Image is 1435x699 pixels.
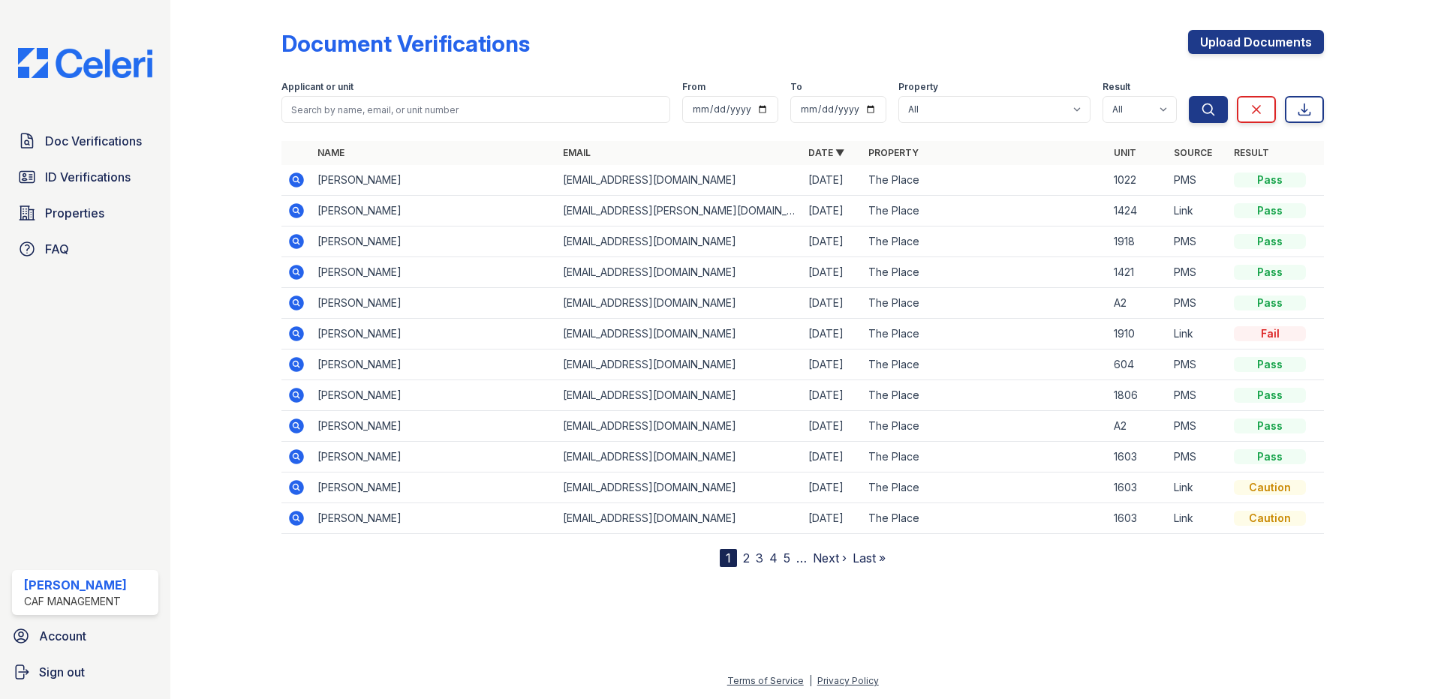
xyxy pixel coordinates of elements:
td: [DATE] [802,380,862,411]
a: Privacy Policy [817,675,879,686]
a: Last » [853,550,886,565]
td: The Place [862,380,1108,411]
td: PMS [1168,288,1228,319]
td: [DATE] [802,503,862,534]
td: PMS [1168,226,1228,257]
td: The Place [862,503,1108,534]
a: Date ▼ [808,147,844,158]
td: [EMAIL_ADDRESS][DOMAIN_NAME] [557,411,802,442]
div: Pass [1234,418,1306,433]
div: Pass [1234,449,1306,464]
td: [DATE] [802,319,862,349]
div: [PERSON_NAME] [24,576,127,594]
span: Properties [45,204,104,222]
a: Sign out [6,657,164,687]
td: PMS [1168,257,1228,288]
span: Account [39,627,86,645]
div: CAF Management [24,594,127,609]
a: Result [1234,147,1269,158]
a: Unit [1114,147,1136,158]
div: Caution [1234,511,1306,526]
a: Doc Verifications [12,126,158,156]
label: Property [898,81,938,93]
td: The Place [862,257,1108,288]
td: PMS [1168,411,1228,442]
td: PMS [1168,380,1228,411]
a: Account [6,621,164,651]
span: Doc Verifications [45,132,142,150]
div: Pass [1234,234,1306,249]
a: Properties [12,198,158,228]
td: [PERSON_NAME] [311,472,557,503]
span: Sign out [39,663,85,681]
a: Upload Documents [1188,30,1324,54]
td: Link [1168,472,1228,503]
td: [EMAIL_ADDRESS][DOMAIN_NAME] [557,503,802,534]
td: The Place [862,349,1108,380]
input: Search by name, email, or unit number [281,96,670,123]
div: Pass [1234,172,1306,187]
a: 4 [769,550,778,565]
td: 1806 [1108,380,1168,411]
td: 1603 [1108,442,1168,472]
td: [DATE] [802,288,862,319]
td: [PERSON_NAME] [311,503,557,534]
td: The Place [862,319,1108,349]
td: [DATE] [802,349,862,380]
a: Name [317,147,344,158]
div: | [809,675,812,686]
td: [DATE] [802,472,862,503]
td: The Place [862,226,1108,257]
td: The Place [862,442,1108,472]
td: 1918 [1108,226,1168,257]
div: Pass [1234,203,1306,218]
div: Pass [1234,295,1306,310]
td: The Place [862,472,1108,503]
a: Email [563,147,591,158]
a: Source [1174,147,1212,158]
td: The Place [862,196,1108,226]
td: [DATE] [802,196,862,226]
div: Pass [1234,388,1306,403]
td: [PERSON_NAME] [311,288,557,319]
td: [EMAIL_ADDRESS][DOMAIN_NAME] [557,226,802,257]
td: PMS [1168,442,1228,472]
td: 1603 [1108,472,1168,503]
span: … [796,549,807,567]
td: The Place [862,288,1108,319]
td: A2 [1108,411,1168,442]
a: 2 [743,550,750,565]
td: [PERSON_NAME] [311,442,557,472]
span: FAQ [45,240,69,258]
td: [EMAIL_ADDRESS][DOMAIN_NAME] [557,319,802,349]
td: [PERSON_NAME] [311,196,557,226]
img: CE_Logo_Blue-a8612792a0a2168367f1c8372b55b34899dd931a85d93a1a3d3e32e68fde9ad4.png [6,48,164,78]
td: [PERSON_NAME] [311,349,557,380]
td: [PERSON_NAME] [311,165,557,196]
td: [DATE] [802,165,862,196]
td: [EMAIL_ADDRESS][DOMAIN_NAME] [557,349,802,380]
td: [PERSON_NAME] [311,411,557,442]
div: Document Verifications [281,30,530,57]
div: Caution [1234,480,1306,495]
td: [EMAIL_ADDRESS][DOMAIN_NAME] [557,165,802,196]
a: Property [868,147,919,158]
td: PMS [1168,349,1228,380]
td: [PERSON_NAME] [311,257,557,288]
td: [EMAIL_ADDRESS][DOMAIN_NAME] [557,472,802,503]
td: Link [1168,503,1228,534]
td: [DATE] [802,442,862,472]
label: To [790,81,802,93]
td: 1603 [1108,503,1168,534]
label: Result [1103,81,1130,93]
a: 5 [784,550,790,565]
td: PMS [1168,165,1228,196]
a: ID Verifications [12,162,158,192]
td: 1424 [1108,196,1168,226]
div: Pass [1234,357,1306,372]
div: Pass [1234,265,1306,280]
td: [DATE] [802,257,862,288]
td: [DATE] [802,226,862,257]
td: 1022 [1108,165,1168,196]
